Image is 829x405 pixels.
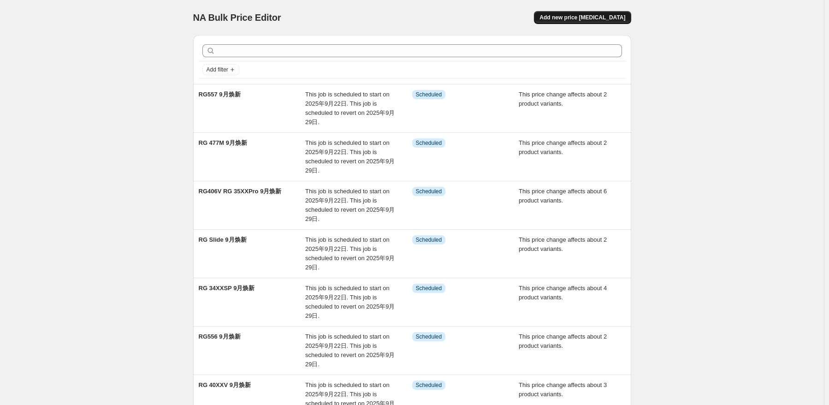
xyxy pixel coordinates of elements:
[193,12,281,23] span: NA Bulk Price Editor
[416,236,442,244] span: Scheduled
[305,91,395,125] span: This job is scheduled to start on 2025年9月22日. This job is scheduled to revert on 2025年9月29日.
[305,333,395,368] span: This job is scheduled to start on 2025年9月22日. This job is scheduled to revert on 2025年9月29日.
[199,139,247,146] span: RG 477M 9月焕新
[416,91,442,98] span: Scheduled
[534,11,631,24] button: Add new price [MEDICAL_DATA]
[305,188,395,222] span: This job is scheduled to start on 2025年9月22日. This job is scheduled to revert on 2025年9月29日.
[199,285,255,292] span: RG 34XXSP 9月焕新
[416,285,442,292] span: Scheduled
[199,188,282,195] span: RG406V RG 35XXPro 9月焕新
[199,333,241,340] span: RG556 9月焕新
[519,333,607,349] span: This price change affects about 2 product variants.
[207,66,228,73] span: Add filter
[416,333,442,340] span: Scheduled
[305,285,395,319] span: This job is scheduled to start on 2025年9月22日. This job is scheduled to revert on 2025年9月29日.
[519,285,607,301] span: This price change affects about 4 product variants.
[416,188,442,195] span: Scheduled
[202,64,239,75] button: Add filter
[416,381,442,389] span: Scheduled
[519,139,607,155] span: This price change affects about 2 product variants.
[199,236,247,243] span: RG Slide 9月焕新
[539,14,625,21] span: Add new price [MEDICAL_DATA]
[519,381,607,398] span: This price change affects about 3 product variants.
[305,139,395,174] span: This job is scheduled to start on 2025年9月22日. This job is scheduled to revert on 2025年9月29日.
[199,91,241,98] span: RG557 9月焕新
[305,236,395,271] span: This job is scheduled to start on 2025年9月22日. This job is scheduled to revert on 2025年9月29日.
[519,236,607,252] span: This price change affects about 2 product variants.
[519,188,607,204] span: This price change affects about 6 product variants.
[416,139,442,147] span: Scheduled
[519,91,607,107] span: This price change affects about 2 product variants.
[199,381,251,388] span: RG 40XXV 9月焕新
